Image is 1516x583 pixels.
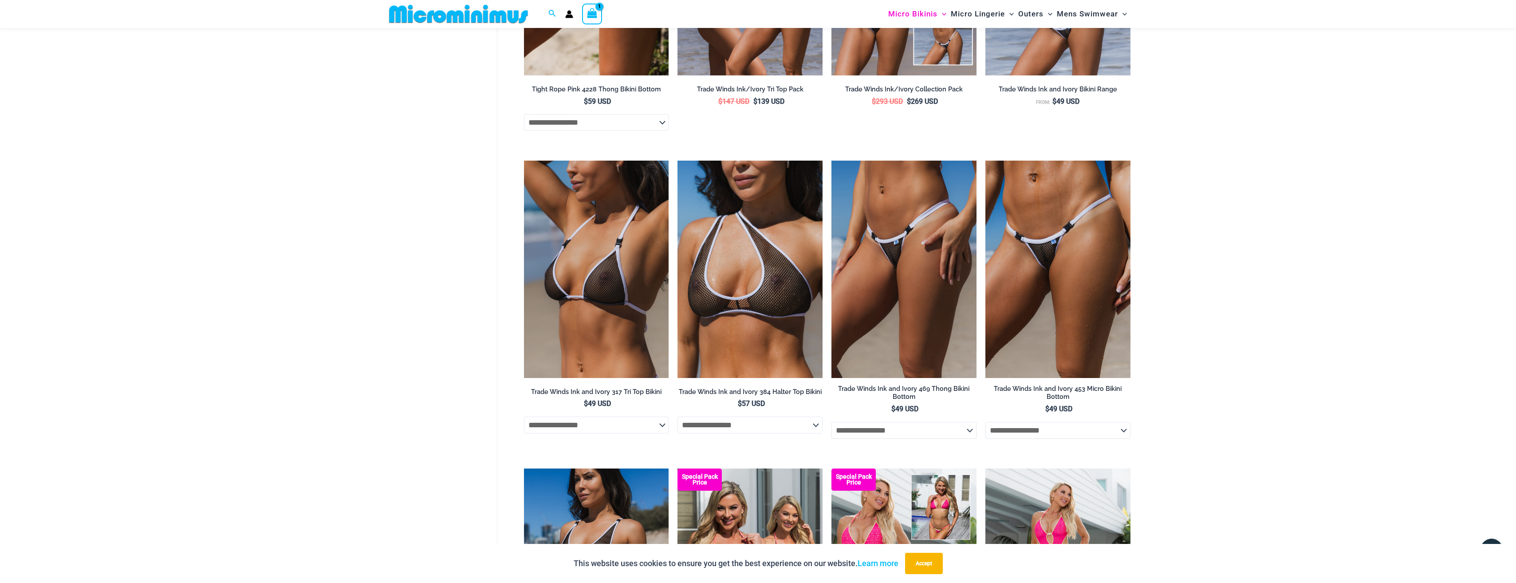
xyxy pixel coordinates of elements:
[891,405,895,413] span: $
[677,474,722,485] b: Special Pack Price
[524,388,669,399] a: Trade Winds Ink and Ivory 317 Tri Top Bikini
[548,8,556,20] a: Search icon link
[907,97,938,106] bdi: 269 USD
[831,85,977,94] h2: Trade Winds Ink/Ivory Collection Pack
[1043,3,1052,25] span: Menu Toggle
[582,4,602,24] a: View Shopping Cart, 1 items
[949,3,1016,25] a: Micro LingerieMenu ToggleMenu Toggle
[524,161,669,378] img: Tradewinds Ink and Ivory 317 Tri Top 01
[753,97,757,106] span: $
[1045,405,1049,413] span: $
[386,4,532,24] img: MM SHOP LOGO FLAT
[753,97,784,106] bdi: 139 USD
[831,385,977,401] h2: Trade Winds Ink and Ivory 469 Thong Bikini Bottom
[677,161,823,378] img: Tradewinds Ink and Ivory 384 Halter 01
[1052,97,1056,106] span: $
[565,10,573,18] a: Account icon link
[738,399,742,408] span: $
[985,161,1130,378] img: Tradewinds Ink and Ivory 317 Tri Top 453 Micro 03
[1018,3,1043,25] span: Outers
[584,97,588,106] span: $
[937,3,946,25] span: Menu Toggle
[524,388,669,396] h2: Trade Winds Ink and Ivory 317 Tri Top Bikini
[1016,3,1055,25] a: OutersMenu ToggleMenu Toggle
[738,399,765,408] bdi: 57 USD
[888,3,937,25] span: Micro Bikinis
[1045,405,1072,413] bdi: 49 USD
[907,97,911,106] span: $
[574,557,898,570] p: This website uses cookies to ensure you get the best experience on our website.
[718,97,749,106] bdi: 147 USD
[831,85,977,97] a: Trade Winds Ink/Ivory Collection Pack
[885,1,1131,27] nav: Site Navigation
[718,97,722,106] span: $
[831,385,977,405] a: Trade Winds Ink and Ivory 469 Thong Bikini Bottom
[985,85,1130,94] h2: Trade Winds Ink and Ivory Bikini Range
[951,3,1005,25] span: Micro Lingerie
[831,474,876,485] b: Special Pack Price
[524,85,669,94] h2: Tight Rope Pink 4228 Thong Bikini Bottom
[584,399,611,408] bdi: 49 USD
[891,405,918,413] bdi: 49 USD
[677,388,823,396] h2: Trade Winds Ink and Ivory 384 Halter Top Bikini
[1055,3,1129,25] a: Mens SwimwearMenu ToggleMenu Toggle
[985,85,1130,97] a: Trade Winds Ink and Ivory Bikini Range
[1057,3,1118,25] span: Mens Swimwear
[831,161,977,378] img: Tradewinds Ink and Ivory 469 Thong 01
[524,161,669,378] a: Tradewinds Ink and Ivory 317 Tri Top 01Tradewinds Ink and Ivory 317 Tri Top 453 Micro 06Tradewind...
[985,161,1130,378] a: Tradewinds Ink and Ivory 317 Tri Top 453 Micro 03Tradewinds Ink and Ivory 317 Tri Top 453 Micro 0...
[985,385,1130,401] h2: Trade Winds Ink and Ivory 453 Micro Bikini Bottom
[677,388,823,399] a: Trade Winds Ink and Ivory 384 Halter Top Bikini
[831,161,977,378] a: Tradewinds Ink and Ivory 469 Thong 01Tradewinds Ink and Ivory 469 Thong 02Tradewinds Ink and Ivor...
[584,97,611,106] bdi: 59 USD
[584,399,588,408] span: $
[1036,99,1050,105] span: From:
[858,559,898,568] a: Learn more
[677,85,823,94] h2: Trade Winds Ink/Ivory Tri Top Pack
[872,97,876,106] span: $
[1052,97,1079,106] bdi: 49 USD
[1118,3,1127,25] span: Menu Toggle
[905,553,943,574] button: Accept
[985,385,1130,405] a: Trade Winds Ink and Ivory 453 Micro Bikini Bottom
[872,97,903,106] bdi: 293 USD
[677,85,823,97] a: Trade Winds Ink/Ivory Tri Top Pack
[1005,3,1014,25] span: Menu Toggle
[886,3,949,25] a: Micro BikinisMenu ToggleMenu Toggle
[524,85,669,97] a: Tight Rope Pink 4228 Thong Bikini Bottom
[677,161,823,378] a: Tradewinds Ink and Ivory 384 Halter 01Tradewinds Ink and Ivory 384 Halter 02Tradewinds Ink and Iv...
